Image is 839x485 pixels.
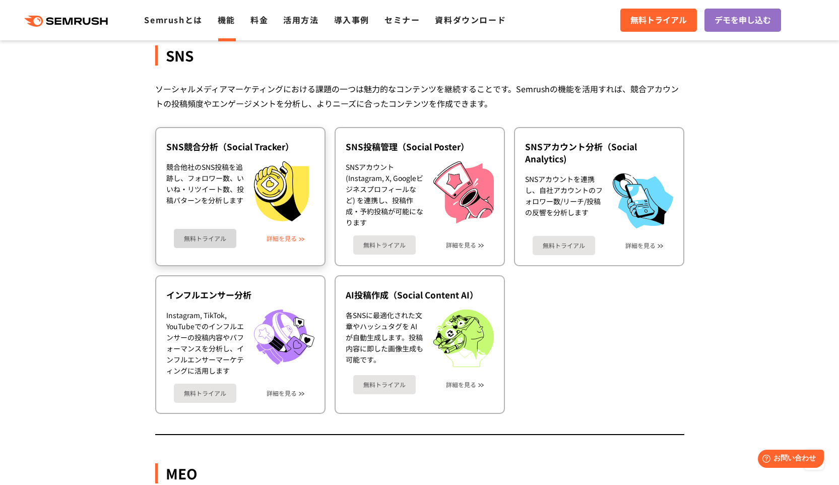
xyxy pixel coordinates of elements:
div: SNS競合分析（Social Tracker） [166,141,314,153]
a: 無料トライアル [174,229,236,248]
a: 詳細を見る [625,242,656,249]
div: MEO [155,463,684,483]
a: デモを申し込む [704,9,781,32]
div: SNS投稿管理（Social Poster） [346,141,494,153]
div: 競合他社のSNS投稿を追跡し、フォロワー数、いいね・リツイート数、投稿パターンを分析します [166,161,244,221]
iframe: Help widget launcher [749,446,828,474]
a: 無料トライアル [353,375,416,394]
img: SNS投稿管理（Social Poster） [433,161,494,223]
img: SNSアカウント分析（Social Analytics) [613,173,673,228]
a: 導入事例 [334,14,369,26]
img: SNS競合分析（Social Tracker） [254,161,309,221]
img: インフルエンサー分析 [254,310,314,365]
a: 無料トライアル [620,9,697,32]
div: SNSアカウント分析（Social Analytics) [525,141,673,165]
div: SNSアカウント (Instagram, X, Googleビジネスプロフィールなど) を連携し、投稿作成・予約投稿が可能になります [346,161,423,228]
span: 無料トライアル [630,14,687,27]
div: SNS [155,45,684,66]
img: AI投稿作成（Social Content AI） [433,310,494,368]
a: 無料トライアル [353,235,416,255]
a: 詳細を見る [446,381,476,388]
a: Semrushとは [144,14,202,26]
div: AI投稿作成（Social Content AI） [346,289,494,301]
div: インフルエンサー分析 [166,289,314,301]
a: 詳細を見る [446,241,476,249]
a: 無料トライアル [533,236,595,255]
div: 各SNSに最適化された文章やハッシュタグを AI が自動生成します。投稿内容に即した画像生成も可能です。 [346,310,423,368]
a: 無料トライアル [174,384,236,403]
a: 詳細を見る [267,390,297,397]
div: Instagram, TikTok, YouTubeでのインフルエンサーの投稿内容やパフォーマンスを分析し、インフルエンサーマーケティングに活用します [166,310,244,376]
div: SNSアカウントを連携し、自社アカウントのフォロワー数/リーチ/投稿の反響を分析します [525,173,603,228]
a: 機能 [218,14,235,26]
a: 資料ダウンロード [435,14,506,26]
a: 詳細を見る [267,235,297,242]
div: ソーシャルメディアマーケティングにおける課題の一つは魅力的なコンテンツを継続することです。Semrushの機能を活用すれば、競合アカウントの投稿頻度やエンゲージメントを分析し、よりニーズに合った... [155,82,684,111]
span: デモを申し込む [715,14,771,27]
a: セミナー [384,14,420,26]
a: 活用方法 [283,14,318,26]
a: 料金 [250,14,268,26]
